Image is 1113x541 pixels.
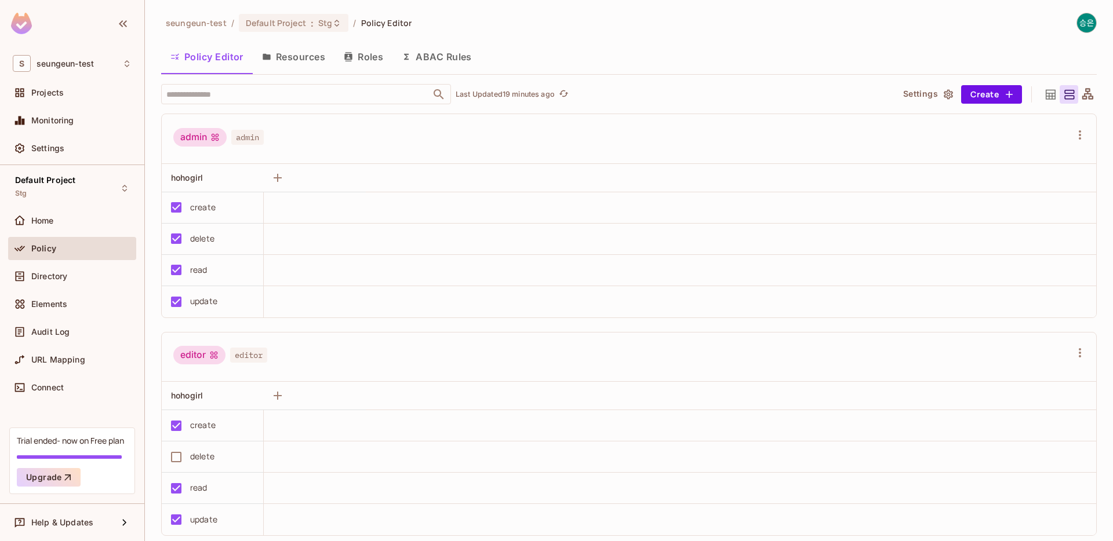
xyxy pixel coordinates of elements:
div: read [190,481,208,494]
li: / [353,17,356,28]
span: admin [231,130,264,145]
div: update [190,513,217,526]
span: hohogirl [171,390,203,400]
li: / [231,17,234,28]
button: Settings [899,85,956,104]
span: Monitoring [31,116,74,125]
span: Audit Log [31,327,70,337]
button: ABAC Rules [392,42,481,71]
span: Connect [31,383,64,392]
div: delete [190,450,214,463]
button: Upgrade [17,468,81,487]
span: Stg [15,189,27,198]
button: Resources [253,42,334,71]
div: create [190,201,216,214]
span: Click to refresh data [555,87,571,101]
span: hohogirl [171,173,203,182]
button: Open [431,86,447,103]
span: S [13,55,31,72]
div: create [190,419,216,432]
span: Workspace: seungeun-test [37,59,94,68]
span: the active workspace [166,17,227,28]
span: Help & Updates [31,518,93,527]
button: Create [961,85,1022,104]
div: delete [190,232,214,245]
div: read [190,264,208,276]
div: update [190,295,217,308]
span: editor [230,348,267,363]
div: Trial ended- now on Free plan [17,435,124,446]
span: Policy Editor [361,17,412,28]
button: refresh [557,87,571,101]
span: URL Mapping [31,355,85,364]
p: Last Updated 19 minutes ago [456,90,555,99]
span: Policy [31,244,56,253]
span: refresh [559,89,569,100]
span: Settings [31,144,64,153]
div: admin [173,128,227,147]
span: Projects [31,88,64,97]
span: Default Project [246,17,306,28]
img: SReyMgAAAABJRU5ErkJggg== [11,13,32,34]
span: Elements [31,299,67,309]
span: Home [31,216,54,225]
div: editor [173,346,225,364]
img: 이승은 [1077,13,1096,32]
button: Policy Editor [161,42,253,71]
span: Stg [318,17,332,28]
span: Directory [31,272,67,281]
button: Roles [334,42,392,71]
span: : [310,19,314,28]
span: Default Project [15,176,75,185]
